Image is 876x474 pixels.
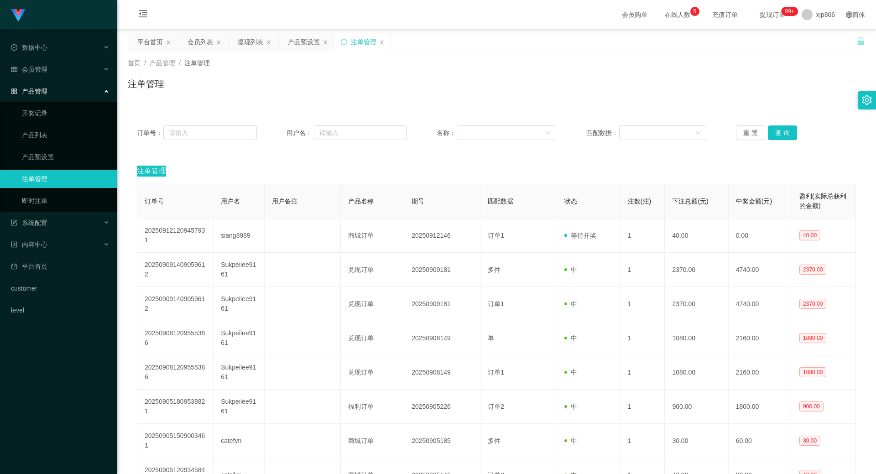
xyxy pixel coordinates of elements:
[214,253,264,287] td: Sukpeilee9161
[736,198,772,205] span: 中奖金额(元)
[288,33,320,51] div: 产品预设置
[564,437,577,444] span: 中
[488,334,494,342] span: 单
[799,333,826,343] span: 1080.00
[620,287,665,321] td: 1
[404,287,480,321] td: 20250909181
[693,7,696,16] p: 5
[564,198,577,205] span: 状态
[341,219,404,253] td: 商城订单
[272,198,297,205] span: 用户备注
[11,219,17,226] i: 图标: form
[729,287,792,321] td: 4740.00
[736,125,765,140] button: 重 置
[287,128,314,138] span: 用户名：
[846,11,852,18] i: 图标: global
[11,241,17,248] i: 图标: profile
[341,253,404,287] td: 兑现订单
[708,11,742,18] span: 充值订单
[564,334,577,342] span: 中
[620,424,665,458] td: 1
[488,403,504,410] span: 订单2
[341,424,404,458] td: 商城订单
[620,219,665,253] td: 1
[862,95,872,105] i: 图标: setting
[620,253,665,287] td: 1
[620,321,665,355] td: 1
[620,390,665,424] td: 1
[586,128,619,138] span: 匹配数据：
[166,40,171,45] i: 图标: close
[488,300,504,307] span: 订单1
[799,193,846,209] span: 盈利(实际总获利的金额)
[214,390,264,424] td: Sukpeilee9161
[144,59,146,67] span: /
[341,321,404,355] td: 兑现订单
[665,287,728,321] td: 2370.00
[137,321,214,355] td: 202509081209555386
[22,148,109,166] a: 产品预设置
[488,369,504,376] span: 订单1
[11,44,47,51] span: 数据中心
[729,390,792,424] td: 1800.00
[137,253,214,287] td: 202509091409059612
[341,39,347,45] i: 图标: sync
[188,33,213,51] div: 会员列表
[341,355,404,390] td: 兑现订单
[11,241,47,248] span: 内容中心
[11,88,47,95] span: 产品管理
[137,219,214,253] td: 202509121209457931
[11,219,47,226] span: 系统配置
[22,192,109,210] a: 即时注单
[11,9,26,22] img: logo.9652507e.png
[341,390,404,424] td: 福利订单
[11,44,17,51] i: 图标: check-circle-o
[214,287,264,321] td: Sukpeilee9161
[314,125,407,140] input: 请输入
[488,266,501,273] span: 多件
[755,11,790,18] span: 提现订单
[799,230,820,240] span: 40.00
[351,33,376,51] div: 注单管理
[184,59,210,67] span: 注单管理
[799,265,826,275] span: 2370.00
[214,219,264,253] td: siang8989
[729,219,792,253] td: 0.00
[404,321,480,355] td: 20250908149
[628,198,651,205] span: 注数(注)
[179,59,181,67] span: /
[22,170,109,188] a: 注单管理
[404,424,480,458] td: 20250905185
[729,321,792,355] td: 2160.00
[665,355,728,390] td: 1080.00
[128,59,141,67] span: 首页
[348,198,374,205] span: 产品名称
[137,355,214,390] td: 202509081209555386
[22,126,109,144] a: 产品列表
[799,401,824,411] span: 900.00
[799,367,826,377] span: 1080.00
[488,198,513,205] span: 匹配数据
[137,424,214,458] td: 202509051509003461
[341,287,404,321] td: 兑现订单
[729,355,792,390] td: 2160.00
[665,219,728,253] td: 40.00
[238,33,263,51] div: 提现列表
[11,66,17,73] i: 图标: table
[11,88,17,94] i: 图标: appstore-o
[404,253,480,287] td: 20250909181
[266,40,271,45] i: 图标: close
[564,369,577,376] span: 中
[620,355,665,390] td: 1
[729,424,792,458] td: 60.00
[412,198,424,205] span: 期号
[11,301,109,319] a: level
[672,198,708,205] span: 下注总额(元)
[564,300,577,307] span: 中
[404,219,480,253] td: 20250912146
[323,40,328,45] i: 图标: close
[214,424,264,458] td: catefyn
[11,279,109,297] a: customer
[163,125,256,140] input: 请输入
[137,166,166,177] span: 注单管理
